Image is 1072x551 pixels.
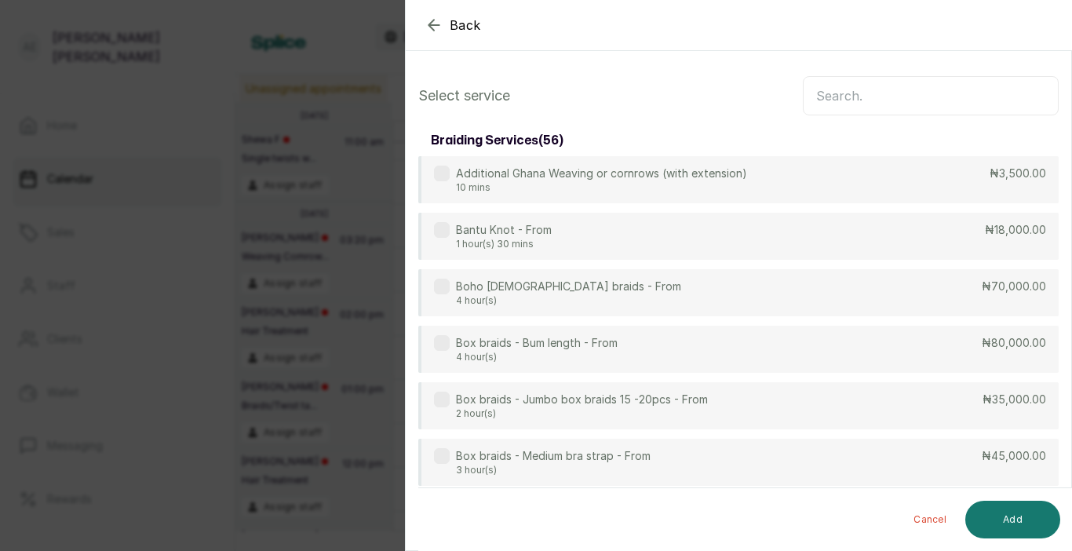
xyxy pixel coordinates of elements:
button: Back [425,16,481,35]
p: Boho [DEMOGRAPHIC_DATA] braids - From [456,279,681,294]
p: ₦35,000.00 [983,392,1046,407]
p: 2 hour(s) [456,407,708,420]
p: Box braids - Bum length - From [456,335,618,351]
p: Bantu Knot - From [456,222,552,238]
p: 4 hour(s) [456,294,681,307]
p: 3 hour(s) [456,464,651,476]
span: Back [450,16,481,35]
h3: braiding services ( 56 ) [431,131,563,150]
p: ₦80,000.00 [982,335,1046,351]
p: 1 hour(s) 30 mins [456,238,552,250]
p: Box braids - Medium bra strap - From [456,448,651,464]
button: Cancel [901,501,959,538]
p: 4 hour(s) [456,351,618,363]
p: Box braids - Jumbo box braids 15 -20pcs - From [456,392,708,407]
p: ₦3,500.00 [990,166,1046,181]
button: Add [965,501,1060,538]
p: 10 mins [456,181,747,194]
p: Additional Ghana Weaving or cornrows (with extension) [456,166,747,181]
p: ₦70,000.00 [982,279,1046,294]
p: Select service [418,85,510,107]
p: ₦18,000.00 [985,222,1046,238]
p: ₦45,000.00 [982,448,1046,464]
input: Search. [803,76,1059,115]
